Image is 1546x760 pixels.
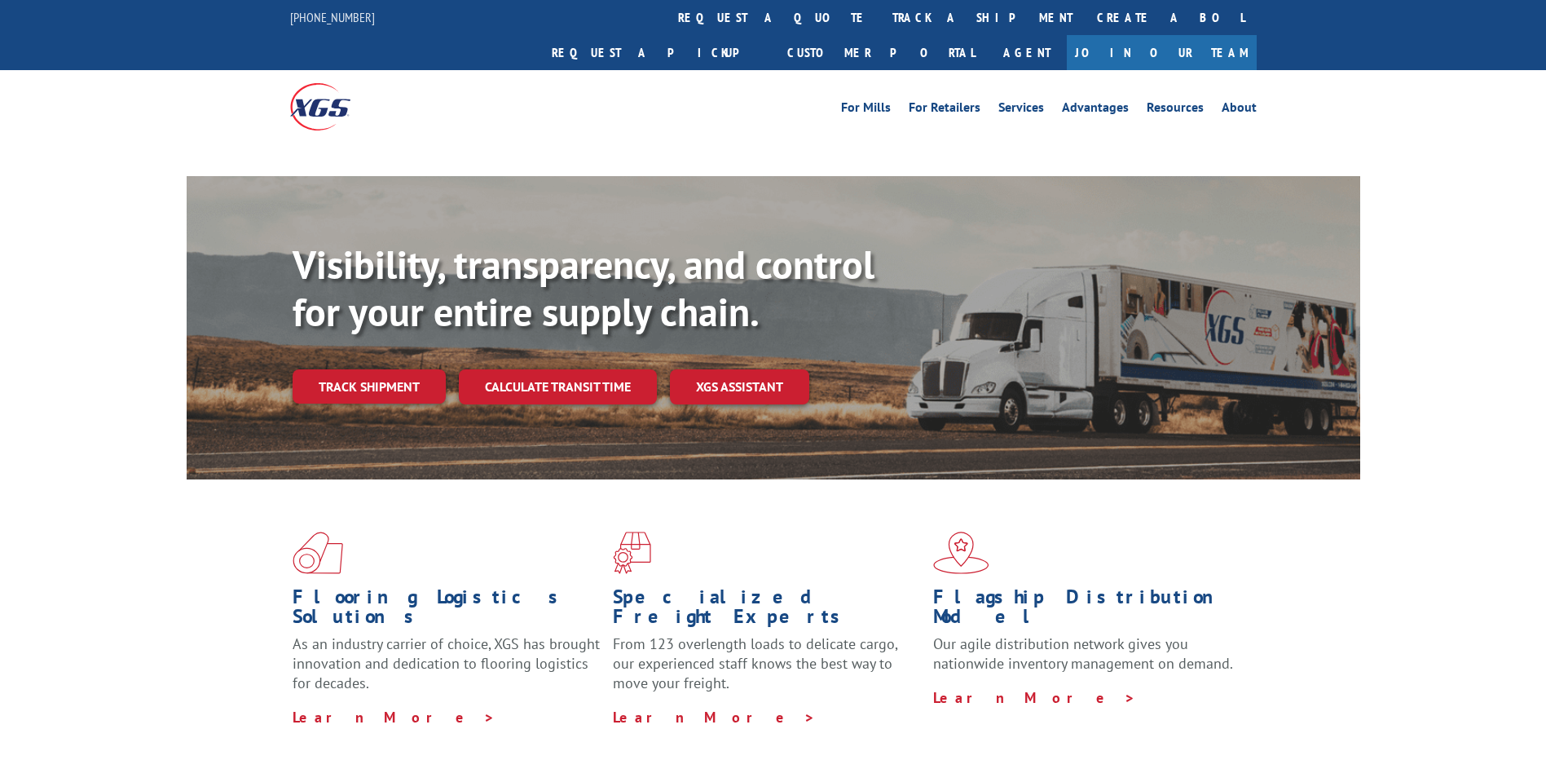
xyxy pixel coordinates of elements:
[613,532,651,574] img: xgs-icon-focused-on-flooring-red
[775,35,987,70] a: Customer Portal
[933,532,989,574] img: xgs-icon-flagship-distribution-model-red
[987,35,1067,70] a: Agent
[1147,101,1204,119] a: Resources
[909,101,980,119] a: For Retailers
[540,35,775,70] a: Request a pickup
[293,239,874,337] b: Visibility, transparency, and control for your entire supply chain.
[293,369,446,404] a: Track shipment
[290,9,375,25] a: [PHONE_NUMBER]
[459,369,657,404] a: Calculate transit time
[1067,35,1257,70] a: Join Our Team
[933,634,1233,673] span: Our agile distribution network gives you nationwide inventory management on demand.
[1062,101,1129,119] a: Advantages
[933,688,1136,707] a: Learn More >
[670,369,809,404] a: XGS ASSISTANT
[933,587,1241,634] h1: Flagship Distribution Model
[293,708,496,727] a: Learn More >
[1222,101,1257,119] a: About
[293,634,600,692] span: As an industry carrier of choice, XGS has brought innovation and dedication to flooring logistics...
[841,101,891,119] a: For Mills
[613,634,921,707] p: From 123 overlength loads to delicate cargo, our experienced staff knows the best way to move you...
[293,532,343,574] img: xgs-icon-total-supply-chain-intelligence-red
[293,587,601,634] h1: Flooring Logistics Solutions
[998,101,1044,119] a: Services
[613,708,816,727] a: Learn More >
[613,587,921,634] h1: Specialized Freight Experts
